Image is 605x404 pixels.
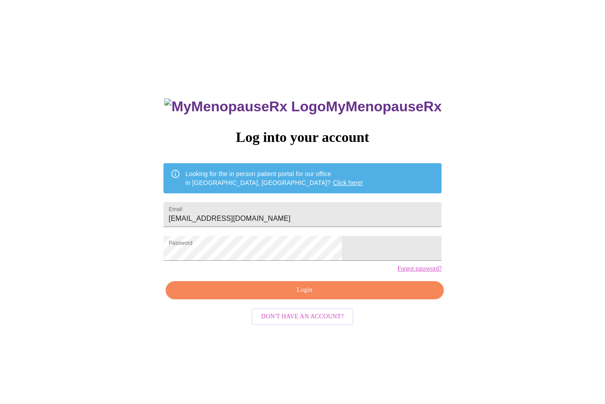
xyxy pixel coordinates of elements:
a: Click here! [333,179,363,186]
h3: MyMenopauseRx [164,98,442,115]
h3: Log into your account [163,129,442,145]
span: Don't have an account? [261,311,344,322]
button: Don't have an account? [252,308,354,326]
span: Login [176,285,434,296]
div: Looking for the in person patient portal for our office in [GEOGRAPHIC_DATA], [GEOGRAPHIC_DATA]? [186,166,363,191]
a: Forgot password? [397,265,442,272]
button: Login [166,281,444,299]
img: MyMenopauseRx Logo [164,98,326,115]
a: Don't have an account? [249,312,356,320]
